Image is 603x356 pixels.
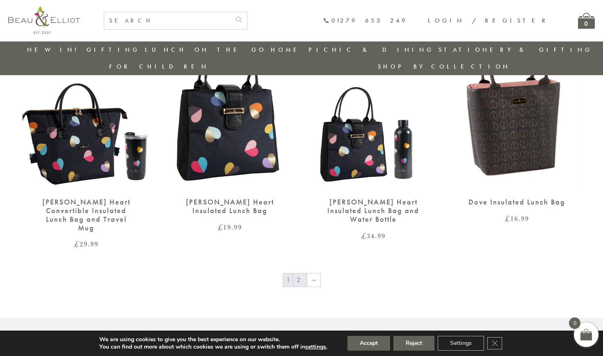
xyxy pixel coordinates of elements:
a: Emily Heart Insulated Lunch Bag [PERSON_NAME] Heart Insulated Lunch Bag £19.99 [166,25,293,231]
a: Gifting [87,46,140,54]
button: Reject [393,336,434,351]
button: settings [305,343,326,351]
span: £ [218,222,223,232]
bdi: 29.99 [74,239,98,249]
a: New in! [27,46,82,54]
div: Dove Insulated Lunch Bag [468,198,566,207]
a: Lunch On The Go [145,46,266,54]
button: Accept [347,336,390,351]
span: Page 1 [283,273,293,287]
button: Settings [438,336,484,351]
p: We are using cookies to give you the best experience on our website. [99,336,327,343]
img: Dove Insulated Lunch Bag [453,25,580,190]
img: Emily Heart Insulated Lunch Bag [166,25,293,190]
a: Shop by collection [378,62,510,71]
span: 0 [569,317,580,329]
a: Dove Insulated Lunch Bag Dove Insulated Lunch Bag £16.99 [453,25,580,222]
button: Close GDPR Cookie Banner [487,337,502,349]
img: logo [8,6,80,34]
span: £ [361,231,367,241]
bdi: 16.99 [505,214,529,223]
a: Home [271,46,304,54]
a: Emily Heart Insulated Lunch Bag and Water Bottle [PERSON_NAME] Heart Insulated Lunch Bag and Wate... [310,25,437,239]
img: Emily Heart Insulated Lunch Bag and Water Bottle [310,25,437,190]
div: [PERSON_NAME] Heart Convertible Insulated Lunch Bag and Travel Mug [37,198,135,232]
div: [PERSON_NAME] Heart Insulated Lunch Bag [180,198,279,215]
span: £ [74,239,80,249]
bdi: 19.99 [218,222,242,232]
a: 0 [578,13,595,29]
a: 01279 653 249 [323,17,407,24]
a: Page 2 [293,273,307,287]
a: Login / Register [428,16,549,25]
span: £ [505,214,510,223]
div: [PERSON_NAME] Heart Insulated Lunch Bag and Water Bottle [324,198,423,223]
input: SEARCH [104,12,231,29]
a: Emily Heart Convertible Lunch Bag and Travel Mug [PERSON_NAME] Heart Convertible Insulated Lunch ... [23,25,150,248]
bdi: 34.99 [361,231,386,241]
a: → [307,273,320,287]
img: Emily Heart Convertible Lunch Bag and Travel Mug [23,25,150,190]
nav: Product Pagination [23,273,580,289]
a: For Children [109,62,209,71]
a: Picnic & Dining [308,46,434,54]
a: Stationery & Gifting [439,46,592,54]
p: You can find out more about which cookies we are using or switch them off in . [99,343,327,351]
